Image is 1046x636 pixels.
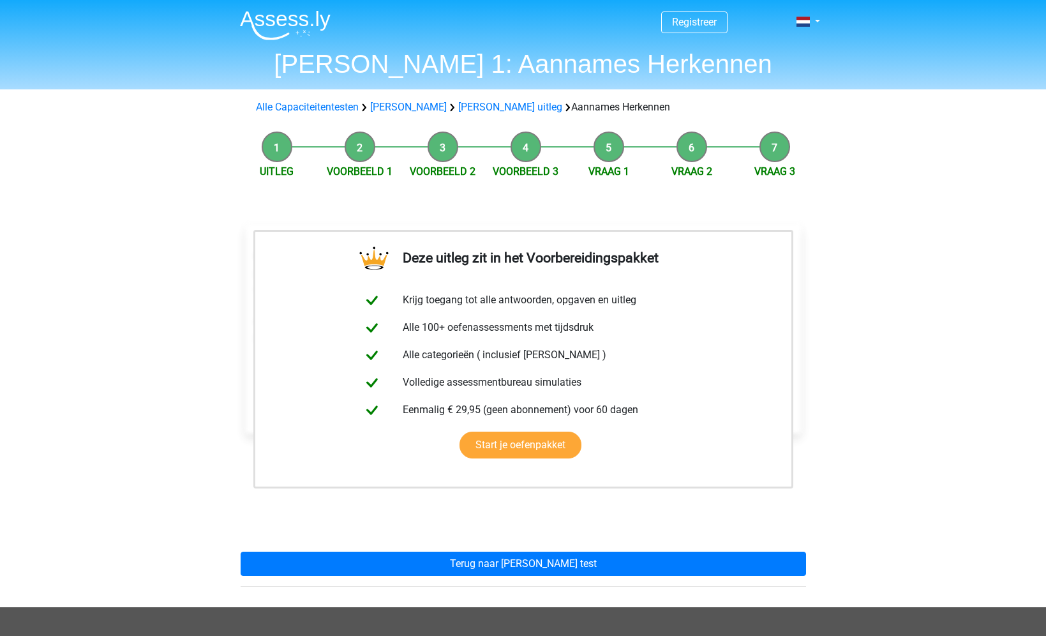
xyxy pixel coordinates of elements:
[754,165,795,178] a: Vraag 3
[493,165,558,178] a: Voorbeeld 3
[241,552,806,576] a: Terug naar [PERSON_NAME] test
[459,432,581,458] a: Start je oefenpakket
[672,16,717,28] a: Registreer
[588,165,629,178] a: Vraag 1
[327,165,392,178] a: Voorbeeld 1
[230,49,817,79] h1: [PERSON_NAME] 1: Aannames Herkennen
[410,165,475,178] a: Voorbeeld 2
[240,10,331,40] img: Assessly
[671,165,712,178] a: Vraag 2
[251,100,796,115] div: Aannames Herkennen
[256,101,359,113] a: Alle Capaciteitentesten
[246,240,800,356] div: De protesten tegen de Vietnam Oorlog zijn achteraf gezien compleet te rechtvaardigen. De misstand...
[458,101,562,113] a: [PERSON_NAME] uitleg
[260,165,294,178] a: Uitleg
[370,101,447,113] a: [PERSON_NAME]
